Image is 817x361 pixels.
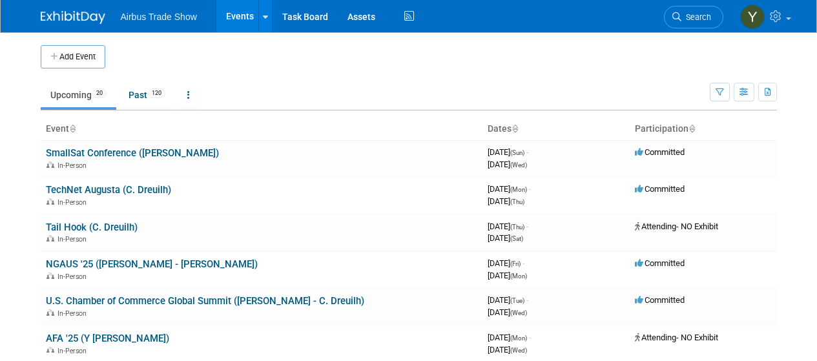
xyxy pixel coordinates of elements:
[488,184,531,194] span: [DATE]
[46,222,138,233] a: Tail Hook (C. Dreuilh)
[47,198,54,205] img: In-Person Event
[488,345,527,355] span: [DATE]
[635,147,685,157] span: Committed
[46,147,219,159] a: SmallSat Conference ([PERSON_NAME])
[630,118,777,140] th: Participation
[92,88,107,98] span: 20
[47,309,54,316] img: In-Person Event
[510,186,527,193] span: (Mon)
[57,273,90,281] span: In-Person
[57,235,90,243] span: In-Person
[510,161,527,169] span: (Wed)
[488,307,527,317] span: [DATE]
[529,333,531,342] span: -
[510,273,527,280] span: (Mon)
[740,5,765,29] img: Yolanda Bauza
[488,233,523,243] span: [DATE]
[510,309,527,316] span: (Wed)
[41,45,105,68] button: Add Event
[488,258,524,268] span: [DATE]
[488,295,528,305] span: [DATE]
[47,235,54,242] img: In-Person Event
[121,12,197,22] span: Airbus Trade Show
[488,196,524,206] span: [DATE]
[510,335,527,342] span: (Mon)
[664,6,723,28] a: Search
[41,11,105,24] img: ExhibitDay
[635,333,718,342] span: Attending- NO Exhibit
[635,184,685,194] span: Committed
[57,347,90,355] span: In-Person
[57,161,90,170] span: In-Person
[41,83,116,107] a: Upcoming20
[510,235,523,242] span: (Sat)
[510,198,524,205] span: (Thu)
[488,271,527,280] span: [DATE]
[488,160,527,169] span: [DATE]
[46,333,169,344] a: AFA '25 (Y [PERSON_NAME])
[510,260,521,267] span: (Fri)
[46,258,258,270] a: NGAUS '25 ([PERSON_NAME] - [PERSON_NAME])
[488,333,531,342] span: [DATE]
[512,123,518,134] a: Sort by Start Date
[46,184,171,196] a: TechNet Augusta (C. Dreuilh)
[526,295,528,305] span: -
[488,147,528,157] span: [DATE]
[57,309,90,318] span: In-Person
[510,297,524,304] span: (Tue)
[41,118,482,140] th: Event
[488,222,528,231] span: [DATE]
[482,118,630,140] th: Dates
[635,295,685,305] span: Committed
[148,88,165,98] span: 120
[688,123,695,134] a: Sort by Participation Type
[119,83,175,107] a: Past120
[529,184,531,194] span: -
[47,161,54,168] img: In-Person Event
[57,198,90,207] span: In-Person
[47,347,54,353] img: In-Person Event
[47,273,54,279] img: In-Person Event
[526,222,528,231] span: -
[69,123,76,134] a: Sort by Event Name
[510,347,527,354] span: (Wed)
[635,222,718,231] span: Attending- NO Exhibit
[522,258,524,268] span: -
[46,295,364,307] a: U.S. Chamber of Commerce Global Summit ([PERSON_NAME] - C. Dreuilh)
[510,149,524,156] span: (Sun)
[526,147,528,157] span: -
[510,223,524,231] span: (Thu)
[681,12,711,22] span: Search
[635,258,685,268] span: Committed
